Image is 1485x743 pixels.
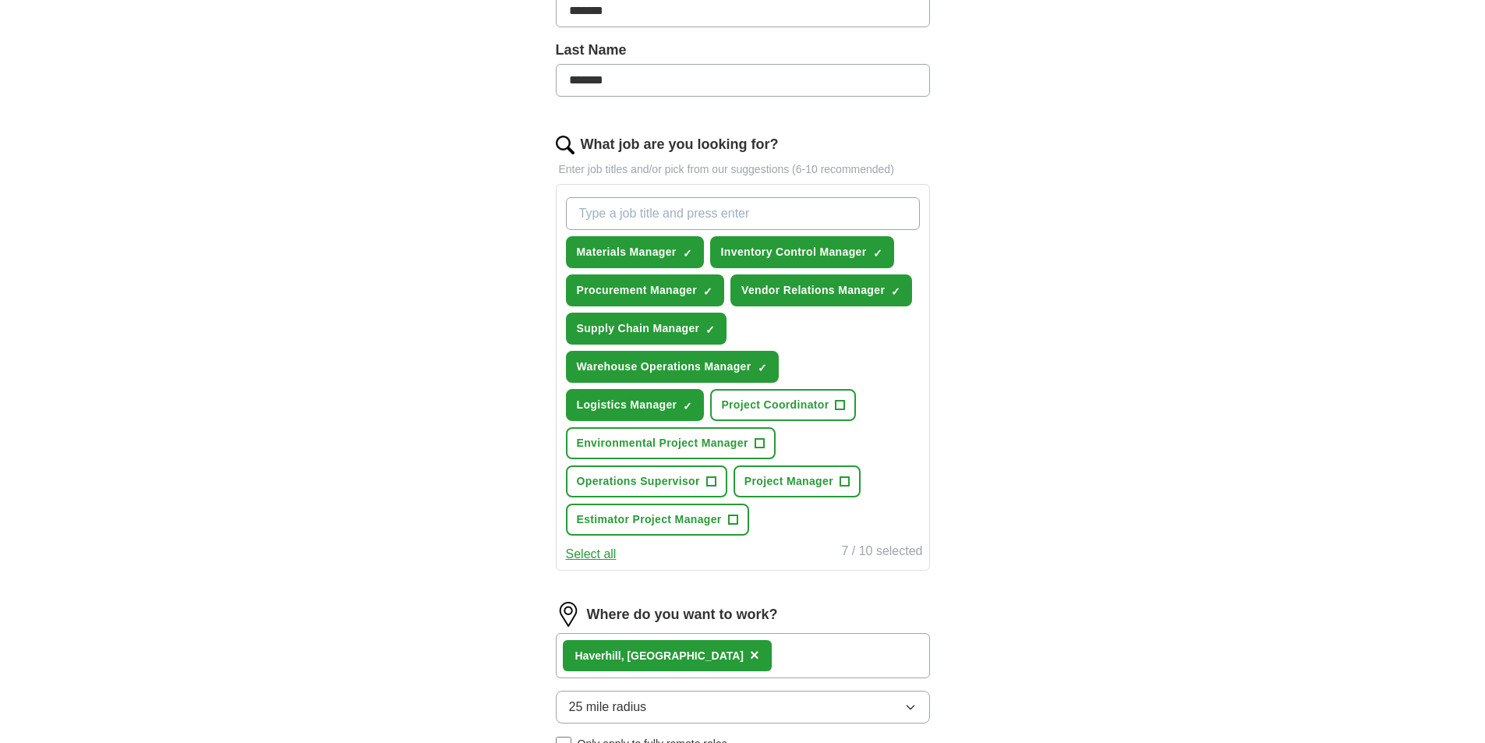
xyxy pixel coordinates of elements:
[566,504,749,536] button: Estimator Project Manager
[556,40,930,61] label: Last Name
[721,244,867,260] span: Inventory Control Manager
[577,244,677,260] span: Materials Manager
[577,435,748,451] span: Environmental Project Manager
[556,161,930,178] p: Enter job titles and/or pick from our suggestions (6-10 recommended)
[705,324,715,336] span: ✓
[566,389,705,421] button: Logistics Manager✓
[744,473,833,490] span: Project Manager
[556,691,930,724] button: 25 mile radius
[734,465,861,497] button: Project Manager
[710,389,856,421] button: Project Coordinator
[741,282,885,299] span: Vendor Relations Manager
[721,397,829,413] span: Project Coordinator
[566,197,920,230] input: Type a job title and press enter
[575,648,744,664] div: Haverhill, [GEOGRAPHIC_DATA]
[873,247,882,260] span: ✓
[581,134,779,155] label: What job are you looking for?
[683,400,692,412] span: ✓
[566,351,779,383] button: Warehouse Operations Manager✓
[556,602,581,627] img: location.png
[577,473,700,490] span: Operations Supervisor
[566,465,727,497] button: Operations Supervisor
[566,545,617,564] button: Select all
[556,136,575,154] img: search.png
[569,698,647,716] span: 25 mile radius
[750,646,759,663] span: ×
[577,282,697,299] span: Procurement Manager
[758,362,767,374] span: ✓
[577,511,722,528] span: Estimator Project Manager
[566,313,727,345] button: Supply Chain Manager✓
[703,285,712,298] span: ✓
[891,285,900,298] span: ✓
[577,359,751,375] span: Warehouse Operations Manager
[730,274,912,306] button: Vendor Relations Manager✓
[566,427,776,459] button: Environmental Project Manager
[587,604,778,625] label: Where do you want to work?
[566,236,704,268] button: Materials Manager✓
[750,644,759,667] button: ×
[710,236,894,268] button: Inventory Control Manager✓
[577,320,700,337] span: Supply Chain Manager
[683,247,692,260] span: ✓
[577,397,677,413] span: Logistics Manager
[566,274,724,306] button: Procurement Manager✓
[841,542,922,564] div: 7 / 10 selected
